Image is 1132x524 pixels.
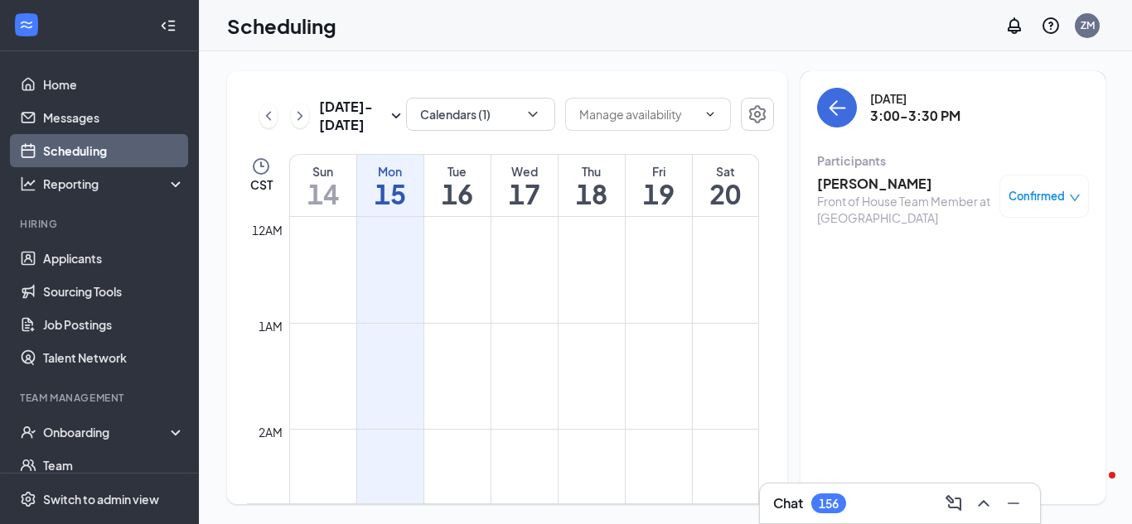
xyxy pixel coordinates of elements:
[424,163,491,180] div: Tue
[704,108,717,121] svg: ChevronDown
[491,163,558,180] div: Wed
[424,155,491,216] a: September 16, 2025
[43,491,159,507] div: Switch to admin view
[870,107,960,125] h3: 3:00-3:30 PM
[20,424,36,440] svg: UserCheck
[817,152,1089,169] div: Participants
[43,341,185,374] a: Talent Network
[357,155,423,216] a: September 15, 2025
[626,180,692,208] h1: 19
[741,98,774,131] button: Settings
[357,180,423,208] h1: 15
[251,156,271,176] svg: Clock
[827,98,847,118] svg: ArrowLeft
[290,163,356,180] div: Sun
[1069,192,1081,204] span: down
[941,490,967,517] button: ComposeMessage
[259,103,278,128] button: ChevronLeft
[626,155,692,216] a: September 19, 2025
[43,101,185,134] a: Messages
[292,106,308,126] svg: ChevronRight
[747,104,767,124] svg: Settings
[43,68,185,101] a: Home
[525,106,541,123] svg: ChevronDown
[693,155,759,216] a: September 20, 2025
[693,163,759,180] div: Sat
[357,163,423,180] div: Mon
[491,155,558,216] a: September 17, 2025
[424,180,491,208] h1: 16
[160,17,177,34] svg: Collapse
[626,163,692,180] div: Fri
[970,490,997,517] button: ChevronUp
[1004,16,1024,36] svg: Notifications
[817,88,857,127] button: back-button
[386,106,406,126] svg: SmallChevronDown
[43,424,171,440] div: Onboarding
[20,175,36,192] svg: Analysis
[1004,493,1023,513] svg: Minimize
[817,175,991,193] h3: [PERSON_NAME]
[974,493,994,513] svg: ChevronUp
[491,180,558,208] h1: 17
[18,17,35,33] svg: WorkstreamLogo
[20,491,36,507] svg: Settings
[559,163,625,180] div: Thu
[43,175,186,192] div: Reporting
[817,193,991,226] div: Front of House Team Member at [GEOGRAPHIC_DATA]
[870,90,960,107] div: [DATE]
[1009,188,1065,204] span: Confirmed
[406,98,555,131] button: Calendars (1)ChevronDown
[741,98,774,134] a: Settings
[250,176,273,193] span: CST
[693,180,759,208] h1: 20
[1000,490,1027,517] button: Minimize
[773,494,803,512] h3: Chat
[227,12,336,40] h1: Scheduling
[559,180,625,208] h1: 18
[43,275,185,308] a: Sourcing Tools
[20,217,181,231] div: Hiring
[43,308,185,341] a: Job Postings
[43,449,185,482] a: Team
[1041,16,1061,36] svg: QuestionInfo
[249,221,286,239] div: 12am
[819,497,839,511] div: 156
[43,134,185,167] a: Scheduling
[255,423,286,441] div: 2am
[255,317,286,335] div: 1am
[559,155,625,216] a: September 18, 2025
[290,180,356,208] h1: 14
[579,105,697,123] input: Manage availability
[291,103,309,128] button: ChevronRight
[290,155,356,216] a: September 14, 2025
[1076,468,1115,507] iframe: Intercom live chat
[260,106,277,126] svg: ChevronLeft
[944,493,964,513] svg: ComposeMessage
[43,242,185,275] a: Applicants
[1081,18,1095,32] div: ZM
[20,391,181,405] div: Team Management
[319,98,386,134] h3: [DATE] - [DATE]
